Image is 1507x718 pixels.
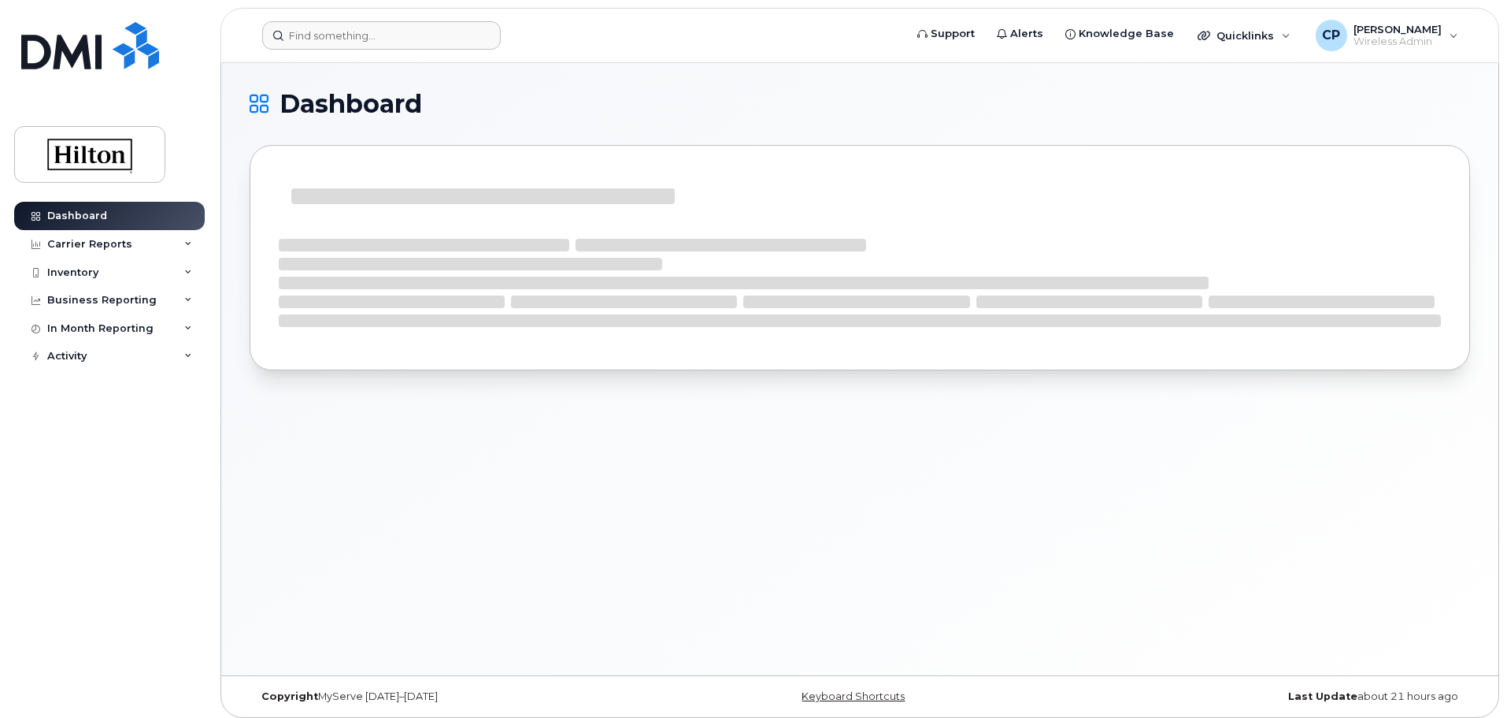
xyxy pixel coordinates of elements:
div: MyServe [DATE]–[DATE] [250,690,657,703]
div: about 21 hours ago [1063,690,1470,703]
strong: Last Update [1288,690,1357,702]
strong: Copyright [261,690,318,702]
span: Dashboard [280,92,422,116]
a: Keyboard Shortcuts [802,690,905,702]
